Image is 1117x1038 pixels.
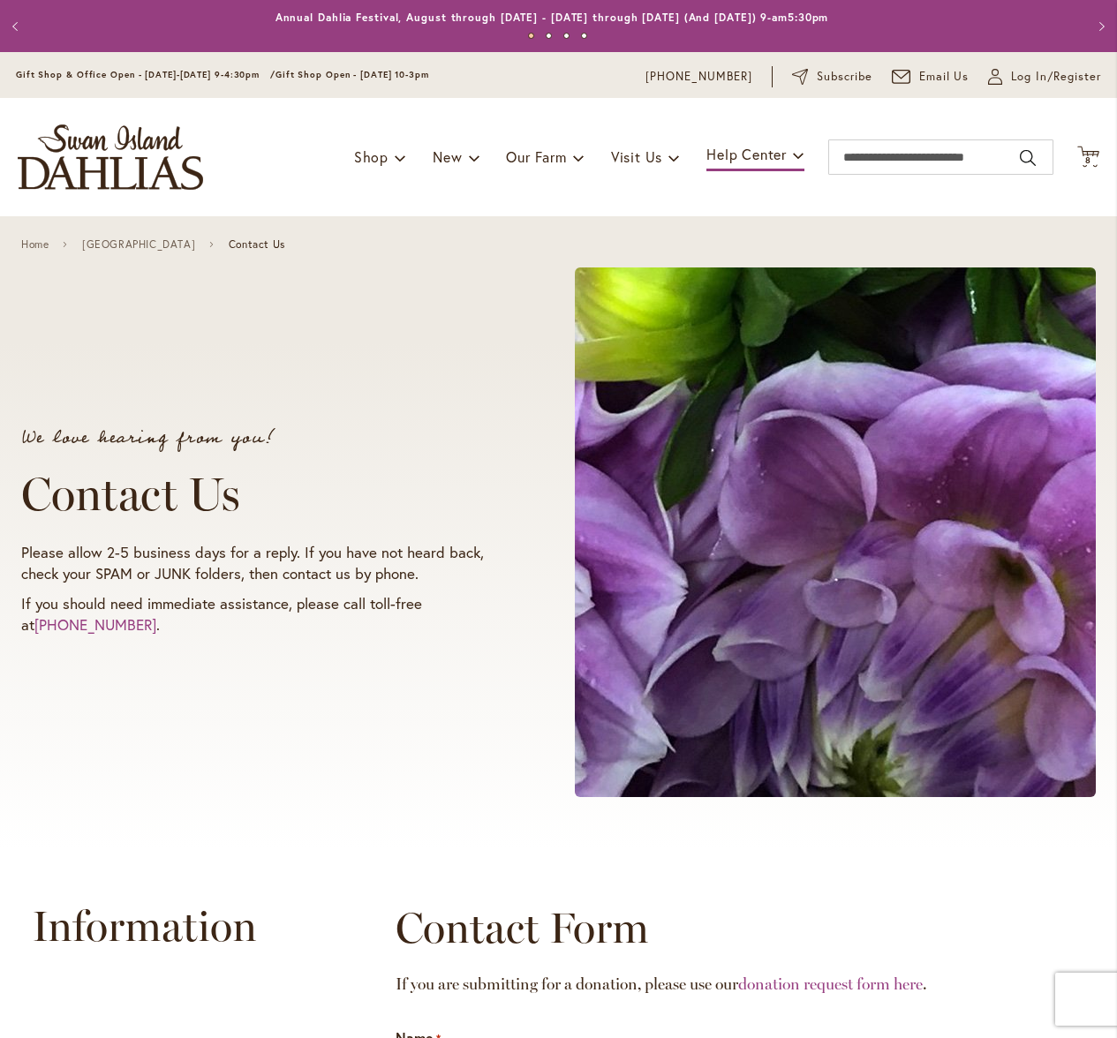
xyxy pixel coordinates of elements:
[1077,146,1099,169] button: 8
[34,614,156,635] a: [PHONE_NUMBER]
[275,69,429,80] span: Gift Shop Open - [DATE] 10-3pm
[32,899,327,952] h2: Information
[21,593,508,636] p: If you should need immediate assistance, please call toll-free at .
[18,124,203,190] a: store logo
[21,468,508,521] h1: Contact Us
[82,238,195,251] a: [GEOGRAPHIC_DATA]
[506,147,566,166] span: Our Farm
[354,147,389,166] span: Shop
[16,69,275,80] span: Gift Shop & Office Open - [DATE]-[DATE] 9-4:30pm /
[433,147,462,166] span: New
[1082,9,1117,44] button: Next
[919,68,970,86] span: Email Us
[275,11,829,24] a: Annual Dahlia Festival, August through [DATE] - [DATE] through [DATE] (And [DATE]) 9-am5:30pm
[581,33,587,39] button: 4 of 4
[988,68,1101,86] a: Log In/Register
[817,68,872,86] span: Subscribe
[21,542,508,584] p: Please allow 2-5 business days for a reply. If you have not heard back, check your SPAM or JUNK f...
[229,238,285,251] span: Contact Us
[1085,154,1091,166] span: 8
[1011,68,1101,86] span: Log In/Register
[792,68,872,86] a: Subscribe
[892,68,970,86] a: Email Us
[611,147,662,166] span: Visit Us
[396,958,1083,1011] h2: If you are submitting for a donation, please use our .
[21,429,508,447] p: We love hearing from you!
[563,33,570,39] button: 3 of 4
[546,33,552,39] button: 2 of 4
[528,33,534,39] button: 1 of 4
[21,238,49,251] a: Home
[645,68,752,86] a: [PHONE_NUMBER]
[706,145,787,163] span: Help Center
[396,901,1083,954] h2: Contact Form
[738,974,923,994] a: donation request form here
